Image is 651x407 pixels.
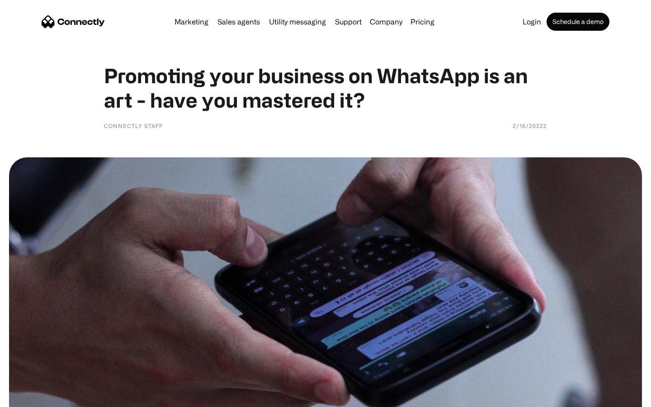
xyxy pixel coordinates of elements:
ul: Language list [18,391,54,404]
a: Marketing [171,18,212,25]
a: Support [331,18,365,25]
aside: Language selected: English [9,391,54,404]
a: Pricing [407,18,438,25]
a: Utility messaging [265,18,330,25]
a: Sales agents [214,18,264,25]
div: 2/16/20222 [513,121,547,130]
a: Schedule a demo [547,13,609,31]
div: Company [370,15,402,28]
div: Connectly Staff [104,121,163,130]
h1: Promoting your business on WhatsApp is an art - have you mastered it? [104,63,547,112]
a: Login [519,18,545,25]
